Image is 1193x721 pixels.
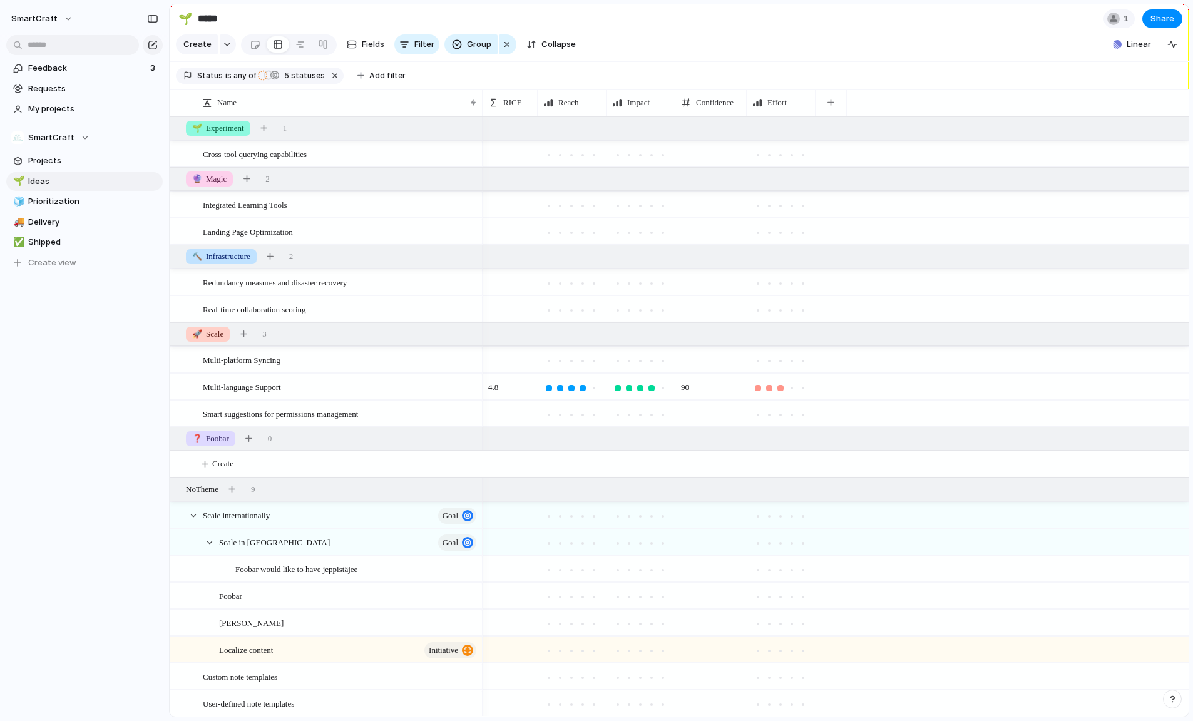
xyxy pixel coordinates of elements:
[394,34,439,54] button: Filter
[350,67,413,84] button: Add filter
[414,38,434,51] span: Filter
[203,406,358,421] span: Smart suggestions for permissions management
[6,253,163,272] button: Create view
[28,236,158,248] span: Shipped
[483,374,503,394] span: 4.8
[175,9,195,29] button: 🌱
[443,534,458,551] span: Goal
[521,34,581,54] button: Collapse
[6,213,163,232] a: 🚚Delivery
[467,38,491,51] span: Group
[362,38,384,51] span: Fields
[6,172,163,191] a: 🌱Ideas
[192,122,244,135] span: Experiment
[265,173,270,185] span: 2
[262,328,267,340] span: 3
[676,374,746,394] span: 90
[197,70,223,81] span: Status
[6,9,79,29] button: SmartCraft
[28,195,158,208] span: Prioritization
[11,195,24,208] button: 🧊
[192,250,250,263] span: Infrastructure
[192,173,227,185] span: Magic
[558,96,578,109] span: Reach
[212,458,233,470] span: Create
[438,508,476,524] button: Goal
[203,224,293,238] span: Landing Page Optimization
[283,122,287,135] span: 1
[6,79,163,98] a: Requests
[192,329,202,339] span: 🚀
[6,100,163,118] a: My projects
[11,236,24,248] button: ✅
[1150,13,1174,25] span: Share
[28,257,76,269] span: Create view
[192,252,202,261] span: 🔨
[203,696,294,710] span: User-defined note templates
[268,432,272,445] span: 0
[429,642,458,659] span: initiative
[369,70,406,81] span: Add filter
[176,34,218,54] button: Create
[280,70,325,81] span: statuses
[1124,13,1132,25] span: 1
[223,69,259,83] button: isany of
[28,103,158,115] span: My projects
[203,146,307,161] span: Cross-tool querying capabilities
[192,123,202,133] span: 🌱
[424,642,476,658] button: initiative
[1142,9,1182,28] button: Share
[203,379,281,394] span: Multi-language Support
[257,69,327,83] button: 5 statuses
[28,175,158,188] span: Ideas
[13,174,22,188] div: 🌱
[28,216,158,228] span: Delivery
[11,216,24,228] button: 🚚
[767,96,787,109] span: Effort
[192,432,229,445] span: Foobar
[183,38,212,51] span: Create
[443,507,458,524] span: Goal
[28,131,74,144] span: SmartCraft
[28,155,158,167] span: Projects
[6,151,163,170] a: Projects
[186,483,218,496] span: No Theme
[235,561,357,576] span: Foobar would like to have jeppistäjee
[13,195,22,209] div: 🧊
[219,615,284,630] span: [PERSON_NAME]
[342,34,389,54] button: Fields
[219,642,273,657] span: Localize content
[1108,35,1156,54] button: Linear
[438,534,476,551] button: Goal
[28,83,158,95] span: Requests
[219,534,330,549] span: Scale in [GEOGRAPHIC_DATA]
[503,96,522,109] span: RICE
[192,434,202,443] span: ❓
[444,34,498,54] button: Group
[28,62,146,74] span: Feedback
[6,233,163,252] a: ✅Shipped
[203,197,287,212] span: Integrated Learning Tools
[6,59,163,78] a: Feedback3
[251,483,255,496] span: 9
[217,96,237,109] span: Name
[627,96,650,109] span: Impact
[219,588,242,603] span: Foobar
[13,215,22,229] div: 🚚
[541,38,576,51] span: Collapse
[150,62,158,74] span: 3
[1127,38,1151,51] span: Linear
[289,250,294,263] span: 2
[280,71,291,80] span: 5
[696,96,734,109] span: Confidence
[11,175,24,188] button: 🌱
[203,669,277,683] span: Custom note templates
[232,70,256,81] span: any of
[203,275,347,289] span: Redundancy measures and disaster recovery
[192,328,223,340] span: Scale
[203,508,270,522] span: Scale internationally
[225,70,232,81] span: is
[203,302,306,316] span: Real-time collaboration scoring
